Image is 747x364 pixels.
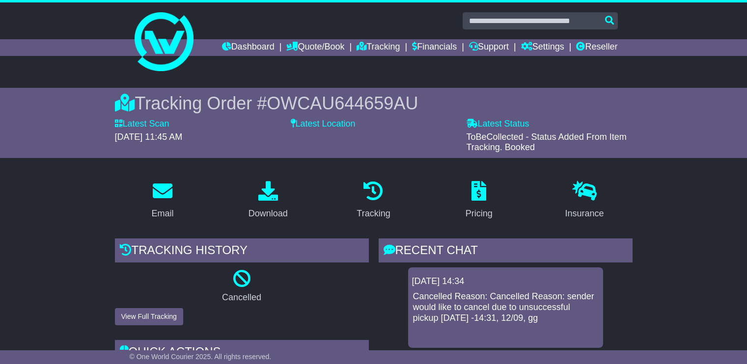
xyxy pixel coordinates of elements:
a: Quote/Book [286,39,344,56]
a: Tracking [357,39,400,56]
a: Tracking [350,178,396,224]
div: Download [249,207,288,220]
a: Insurance [559,178,610,224]
a: Settings [521,39,564,56]
div: Tracking [357,207,390,220]
a: Financials [412,39,457,56]
a: Dashboard [222,39,275,56]
div: Insurance [565,207,604,220]
span: OWCAU644659AU [267,93,418,113]
div: Pricing [466,207,493,220]
div: [DATE] 14:34 [412,276,599,287]
a: Pricing [459,178,499,224]
a: Email [145,178,180,224]
label: Latest Status [467,119,529,130]
a: Reseller [576,39,617,56]
label: Latest Location [291,119,356,130]
a: Download [242,178,294,224]
p: Cancelled Reason: Cancelled Reason: sender would like to cancel due to unsuccessful pickup [DATE]... [413,291,598,323]
span: © One World Courier 2025. All rights reserved. [130,353,272,361]
label: Latest Scan [115,119,169,130]
div: Tracking Order # [115,93,633,114]
span: [DATE] 11:45 AM [115,132,183,142]
div: RECENT CHAT [379,238,633,265]
div: Email [151,207,173,220]
a: Support [469,39,509,56]
div: Tracking history [115,238,369,265]
button: View Full Tracking [115,308,183,325]
p: Cancelled [115,292,369,303]
span: ToBeCollected - Status Added From Item Tracking. Booked [467,132,627,153]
